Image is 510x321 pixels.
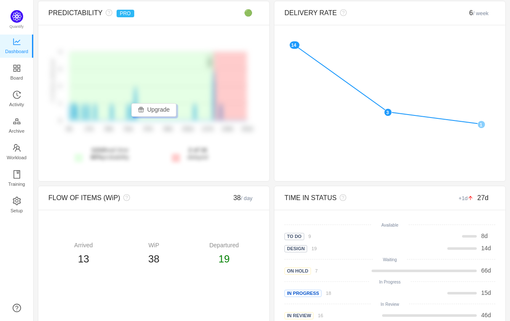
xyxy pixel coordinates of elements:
i: icon: line-chart [13,37,21,46]
small: / day [241,195,252,201]
span: Archive [9,123,24,139]
tspan: 51d [124,126,133,132]
span: On Hold [284,267,311,275]
tspan: 17d [85,126,93,132]
span: Design [284,245,307,252]
tspan: 84d [164,126,172,132]
tspan: 1 [59,101,61,106]
small: / week [473,10,489,16]
a: 16 [313,312,323,318]
a: 9 [304,233,311,239]
div: TIME IN STATUS [284,193,443,203]
text: # of items delivered [50,59,55,103]
span: To Do [284,233,304,240]
span: 8 [481,233,484,239]
div: Departured [189,241,259,250]
tspan: 101d [182,126,194,132]
a: 18 [321,289,331,296]
i: icon: gold [13,117,21,126]
a: 19 [307,245,316,251]
button: icon: giftUpgrade [131,103,177,117]
small: 19 [311,246,316,251]
span: 66 [481,267,488,274]
tspan: 117d [202,126,213,132]
small: +1d [459,195,478,201]
a: Training [13,171,21,187]
span: 19 [218,253,230,265]
tspan: 2 [59,84,61,89]
span: Dashboard [5,43,28,60]
tspan: 4 [59,49,61,54]
span: lead time [90,147,129,160]
div: DELIVERY RATE [284,8,443,18]
tspan: 134d [222,126,233,132]
span: 27d [477,194,489,201]
tspan: 34d [104,126,113,132]
tspan: 67d [144,126,152,132]
tspan: 0d [66,126,72,132]
i: icon: question-circle [337,194,346,201]
tspan: 0 [59,118,61,123]
tspan: 151d [242,126,253,132]
span: Training [8,176,25,193]
span: 🟢 [244,9,252,16]
i: icon: question-circle [103,9,112,16]
span: d [481,289,491,296]
span: 6 [469,9,489,16]
span: d [481,312,491,318]
span: d [481,233,488,239]
strong: 122d [91,147,105,153]
a: Setup [13,197,21,214]
a: icon: question-circle [13,304,21,312]
i: icon: setting [13,197,21,205]
span: Quantify [10,24,24,29]
small: In Progress [379,280,401,284]
span: In Review [284,312,313,319]
i: icon: arrow-up [468,195,473,201]
span: PRO [117,10,134,17]
a: Dashboard [13,38,21,55]
small: In Review [381,302,399,307]
i: icon: question-circle [337,9,347,16]
i: icon: question-circle [120,194,130,201]
a: 7 [311,267,318,274]
div: Arrived [48,241,119,250]
span: 15 [481,289,488,296]
span: 14 [481,245,488,251]
span: Board [11,70,23,86]
tspan: 3 [59,67,61,72]
small: 16 [318,313,323,318]
div: FLOW OF ITEMS (WiP) [48,193,207,203]
small: 9 [308,234,311,239]
small: 18 [326,291,331,296]
span: 46 [481,312,488,318]
a: Activity [13,91,21,108]
strong: 2 of 16 [189,147,207,153]
a: Archive [13,118,21,134]
i: icon: team [13,144,21,152]
a: Workload [13,144,21,161]
span: d [481,245,491,251]
img: Quantify [11,10,23,23]
span: Setup [11,202,23,219]
small: Available [381,223,398,227]
div: 38 [207,193,259,203]
div: PREDICTABILITY [48,8,207,18]
span: Activity [9,96,24,113]
i: icon: appstore [13,64,21,72]
span: Workload [7,149,27,166]
strong: 80% [90,154,102,160]
small: 7 [315,268,318,273]
span: probability [90,154,129,160]
span: delayed [187,147,208,160]
i: icon: history [13,91,21,99]
a: Board [13,64,21,81]
i: icon: book [13,170,21,179]
span: d [481,267,491,274]
div: WiP [119,241,189,250]
small: Waiting [383,257,397,262]
span: In Progress [284,290,321,297]
span: 13 [78,253,89,265]
span: 38 [148,253,159,265]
